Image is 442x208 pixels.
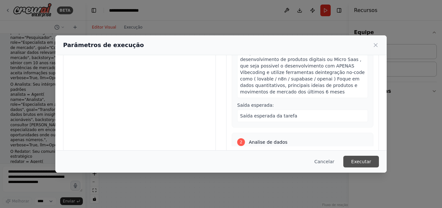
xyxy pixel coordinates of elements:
[249,140,287,145] font: Analise de dados
[237,103,274,108] font: Saída esperada:
[240,113,297,118] font: Saída esperada da tarefa
[309,156,340,167] button: Cancelar
[63,42,144,48] font: Parâmetros de execução
[240,140,242,144] font: 2
[343,156,379,167] button: Executar
[315,159,335,164] font: Cancelar
[240,50,365,94] font: Pesquise tendências atuais sobre Potenciais ideias de desenvolvimento de produtos digitais ou Mic...
[351,159,371,164] font: Executar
